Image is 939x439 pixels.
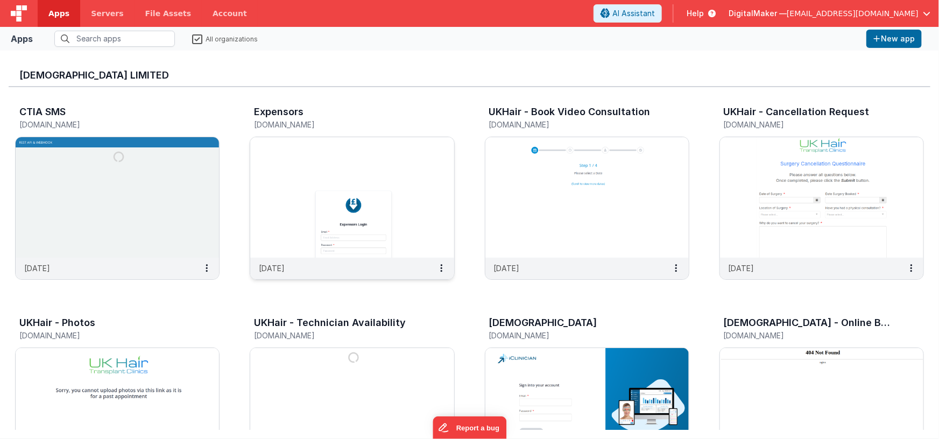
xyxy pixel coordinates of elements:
[19,317,95,328] h3: UKHair - Photos
[19,331,193,339] h5: [DOMAIN_NAME]
[494,263,520,274] p: [DATE]
[489,121,662,129] h5: [DOMAIN_NAME]
[24,263,50,274] p: [DATE]
[729,8,787,19] span: DigitalMaker —
[48,8,69,19] span: Apps
[19,121,193,129] h5: [DOMAIN_NAME]
[724,107,870,117] h3: UKHair - Cancellation Request
[489,107,651,117] h3: UKHair - Book Video Consultation
[11,32,33,45] div: Apps
[866,30,922,48] button: New app
[489,331,662,339] h5: [DOMAIN_NAME]
[724,121,897,129] h5: [DOMAIN_NAME]
[729,8,930,19] button: DigitalMaker — [EMAIL_ADDRESS][DOMAIN_NAME]
[729,263,754,274] p: [DATE]
[433,416,506,439] iframe: Marker.io feedback button
[19,70,920,81] h3: [DEMOGRAPHIC_DATA] Limited
[687,8,704,19] span: Help
[254,121,427,129] h5: [DOMAIN_NAME]
[724,331,897,339] h5: [DOMAIN_NAME]
[787,8,919,19] span: [EMAIL_ADDRESS][DOMAIN_NAME]
[259,263,285,274] p: [DATE]
[254,331,427,339] h5: [DOMAIN_NAME]
[145,8,192,19] span: File Assets
[489,317,597,328] h3: [DEMOGRAPHIC_DATA]
[254,107,303,117] h3: Expensors
[54,31,175,47] input: Search apps
[612,8,655,19] span: AI Assistant
[724,317,894,328] h3: [DEMOGRAPHIC_DATA] - Online Bookings
[254,317,406,328] h3: UKHair - Technician Availability
[192,33,258,44] label: All organizations
[19,107,66,117] h3: CTIA SMS
[91,8,123,19] span: Servers
[594,4,662,23] button: AI Assistant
